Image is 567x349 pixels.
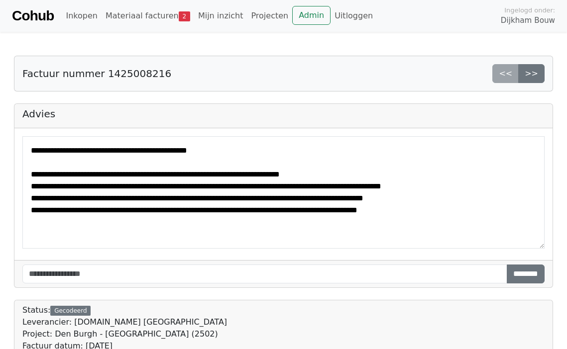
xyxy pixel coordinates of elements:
a: Cohub [12,4,54,28]
a: Admin [292,6,331,25]
span: Dijkham Bouw [501,15,555,26]
h5: Factuur nummer 1425008216 [22,68,171,80]
a: Projecten [247,6,292,26]
a: Materiaal facturen2 [102,6,194,26]
span: 2 [179,11,190,21]
a: Mijn inzicht [194,6,247,26]
a: >> [518,64,545,83]
h5: Advies [22,108,545,120]
a: Uitloggen [331,6,377,26]
div: Project: Den Burgh - [GEOGRAPHIC_DATA] (2502) [22,328,227,340]
span: Ingelogd onder: [504,5,555,15]
a: Inkopen [62,6,101,26]
div: Gecodeerd [50,306,91,316]
div: Leverancier: [DOMAIN_NAME] [GEOGRAPHIC_DATA] [22,316,227,328]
